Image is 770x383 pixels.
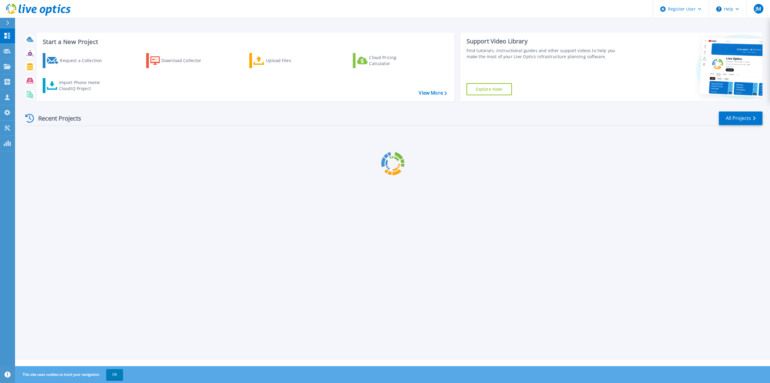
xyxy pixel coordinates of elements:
[59,80,106,92] div: Import Phone Home CloudIQ Project
[369,55,417,67] div: Cloud Pricing Calculator
[419,90,447,96] a: View More
[467,48,623,60] div: Find tutorials, instructional guides and other support videos to help you make the most of your L...
[43,39,447,45] h3: Start a New Project
[106,369,123,380] button: OK
[266,55,314,67] div: Upload Files
[43,53,110,68] a: Request a Collection
[756,6,761,11] span: JM
[60,55,108,67] div: Request a Collection
[719,111,762,125] a: All Projects
[162,55,210,67] div: Download Collector
[23,111,89,126] div: Recent Projects
[146,53,213,68] a: Download Collector
[17,369,123,380] span: This site uses cookies to track your navigation.
[353,53,420,68] a: Cloud Pricing Calculator
[467,83,512,95] a: Explore Now!
[467,37,623,45] div: Support Video Library
[249,53,316,68] a: Upload Files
